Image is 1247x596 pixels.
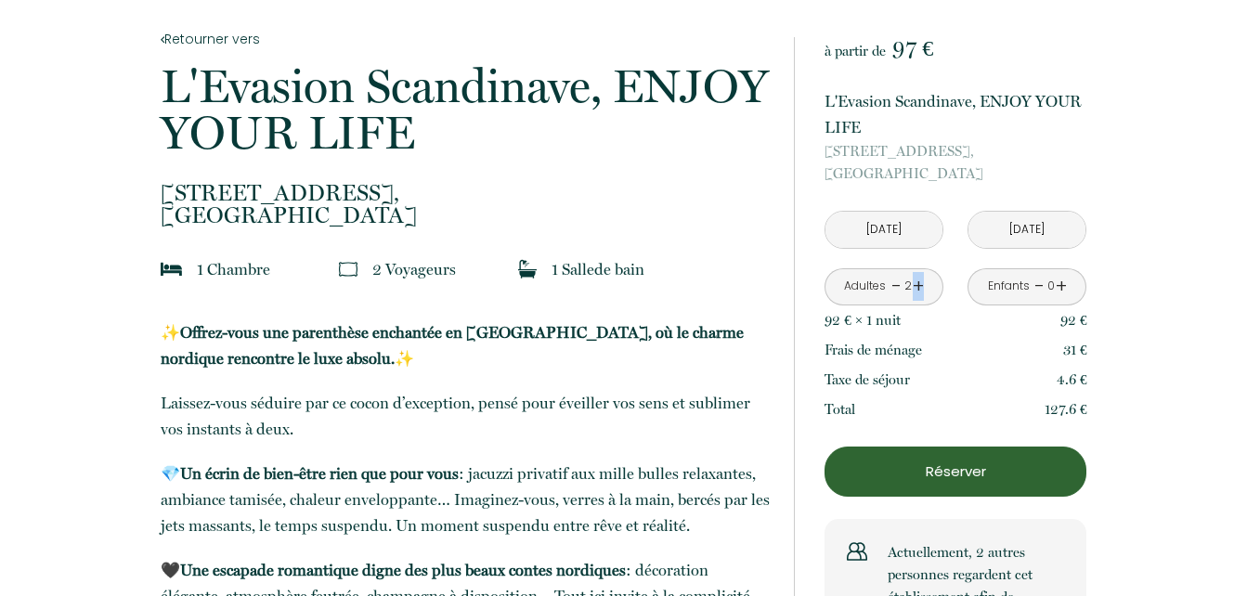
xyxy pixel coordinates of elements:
[161,29,770,49] a: Retourner vers
[825,309,901,331] p: 92 € × 1 nuit
[339,260,357,279] img: guests
[825,398,855,421] p: Total
[372,256,456,282] p: 2 Voyageur
[903,278,913,295] div: 2
[161,182,770,227] p: [GEOGRAPHIC_DATA]
[825,447,1086,497] button: Réserver
[1034,272,1045,301] a: -
[891,272,902,301] a: -
[1057,369,1087,391] p: 4.6 €
[1063,339,1087,361] p: 31 €
[197,256,270,282] p: 1 Chambre
[825,369,910,391] p: Taxe de séjour
[892,35,933,61] span: 97 €
[161,63,770,156] p: L'Evasion Scandinave, ENJOY YOUR LIFE
[449,260,456,279] span: s
[161,182,770,204] span: [STREET_ADDRESS],
[825,339,922,361] p: Frais de ménage
[1060,309,1087,331] p: 92 €
[825,140,1086,185] p: [GEOGRAPHIC_DATA]
[161,390,770,442] p: Laissez-vous séduire par ce cocon d’exception, pensé pour éveiller vos sens et sublimer vos insta...
[913,272,924,301] a: +
[844,278,886,295] div: Adultes
[1046,278,1056,295] div: 0
[180,464,459,483] strong: Un écrin de bien-être rien que pour vous
[161,460,770,538] p: 💎 : jacuzzi privatif aux mille bulles relaxantes, ambiance tamisée, chaleur enveloppante… Imagine...
[180,561,626,579] strong: Une escapade romantique digne des plus beaux contes nordiques
[825,140,1086,162] span: [STREET_ADDRESS],
[161,319,770,371] p: ✨ ✨
[831,460,1080,483] p: Réserver
[1045,398,1087,421] p: 127.6 €
[825,88,1086,140] p: L'Evasion Scandinave, ENJOY YOUR LIFE
[552,256,644,282] p: 1 Salle de bain
[968,212,1085,248] input: Départ
[161,323,744,368] strong: Offrez-vous une parenthèse enchantée en [GEOGRAPHIC_DATA], où le charme nordique rencontre le lux...
[825,212,942,248] input: Arrivée
[988,278,1030,295] div: Enfants
[847,541,867,562] img: users
[1056,272,1067,301] a: +
[825,43,886,59] span: à partir de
